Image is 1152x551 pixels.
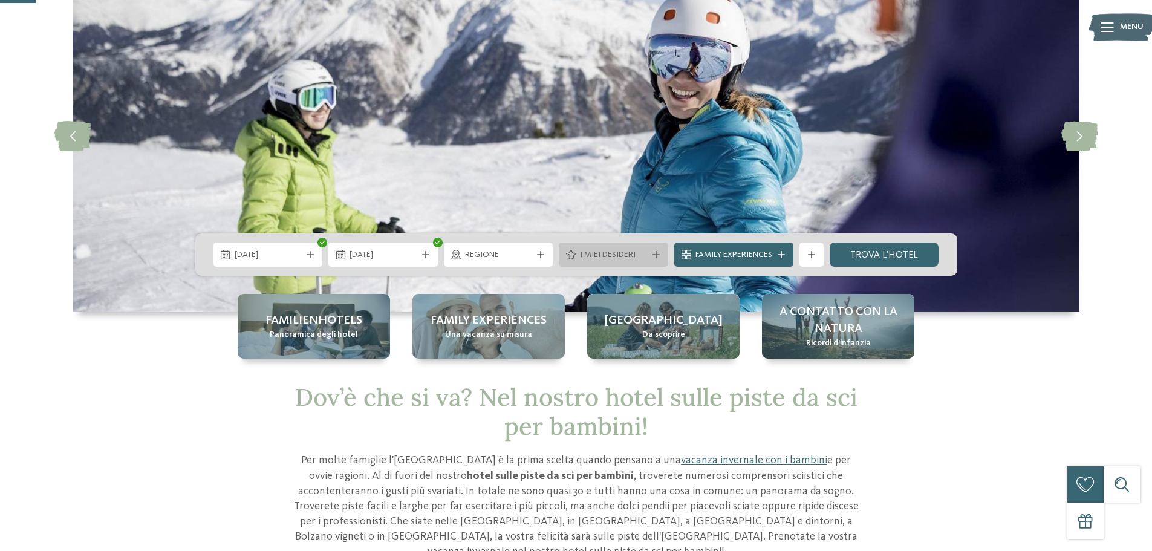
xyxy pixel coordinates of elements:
[774,304,902,337] span: A contatto con la natura
[265,312,362,329] span: Familienhotels
[270,329,358,341] span: Panoramica degli hotel
[695,249,772,261] span: Family Experiences
[605,312,723,329] span: [GEOGRAPHIC_DATA]
[830,243,939,267] a: trova l’hotel
[465,249,532,261] span: Regione
[445,329,532,341] span: Una vacanza su misura
[467,471,634,481] strong: hotel sulle piste da sci per bambini
[587,294,740,359] a: Hotel sulle piste da sci per bambini: divertimento senza confini [GEOGRAPHIC_DATA] Da scoprire
[762,294,914,359] a: Hotel sulle piste da sci per bambini: divertimento senza confini A contatto con la natura Ricordi...
[806,337,871,350] span: Ricordi d’infanzia
[235,249,302,261] span: [DATE]
[681,455,827,466] a: vacanza invernale con i bambini
[295,382,857,442] span: Dov’è che si va? Nel nostro hotel sulle piste da sci per bambini!
[431,312,547,329] span: Family experiences
[580,249,647,261] span: I miei desideri
[642,329,685,341] span: Da scoprire
[238,294,390,359] a: Hotel sulle piste da sci per bambini: divertimento senza confini Familienhotels Panoramica degli ...
[350,249,417,261] span: [DATE]
[412,294,565,359] a: Hotel sulle piste da sci per bambini: divertimento senza confini Family experiences Una vacanza s...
